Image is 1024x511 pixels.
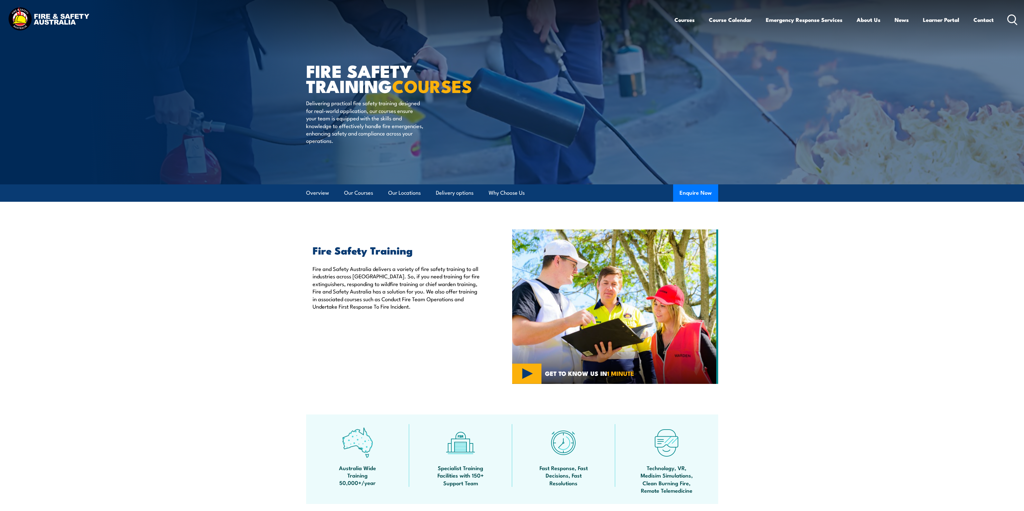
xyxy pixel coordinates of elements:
span: Technology, VR, Medisim Simulations, Clean Burning Fire, Remote Telemedicine [638,464,696,494]
a: Our Locations [388,184,421,201]
p: Delivering practical fire safety training designed for real-world application, our courses ensure... [306,99,424,144]
img: facilities-icon [445,427,476,458]
h1: FIRE SAFETY TRAINING [306,63,465,93]
span: GET TO KNOW US IN [545,370,634,376]
img: Fire Safety Training Courses [512,229,718,384]
a: News [895,11,909,28]
h2: Fire Safety Training [313,246,483,255]
a: Overview [306,184,329,201]
a: Courses [674,11,695,28]
a: Learner Portal [923,11,959,28]
img: auswide-icon [342,427,373,458]
a: Contact [973,11,994,28]
a: Emergency Response Services [766,11,842,28]
span: Specialist Training Facilities with 150+ Support Team [432,464,490,487]
a: Delivery options [436,184,474,201]
button: Enquire Now [673,184,718,202]
a: Course Calendar [709,11,752,28]
span: Fast Response, Fast Decisions, Fast Resolutions [535,464,593,487]
span: Australia Wide Training 50,000+/year [329,464,387,487]
a: About Us [857,11,880,28]
strong: COURSES [392,72,472,99]
img: tech-icon [651,427,682,458]
img: fast-icon [548,427,579,458]
a: Why Choose Us [489,184,525,201]
strong: 1 MINUTE [607,368,634,378]
a: Our Courses [344,184,373,201]
p: Fire and Safety Australia delivers a variety of fire safety training to all industries across [GE... [313,265,483,310]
